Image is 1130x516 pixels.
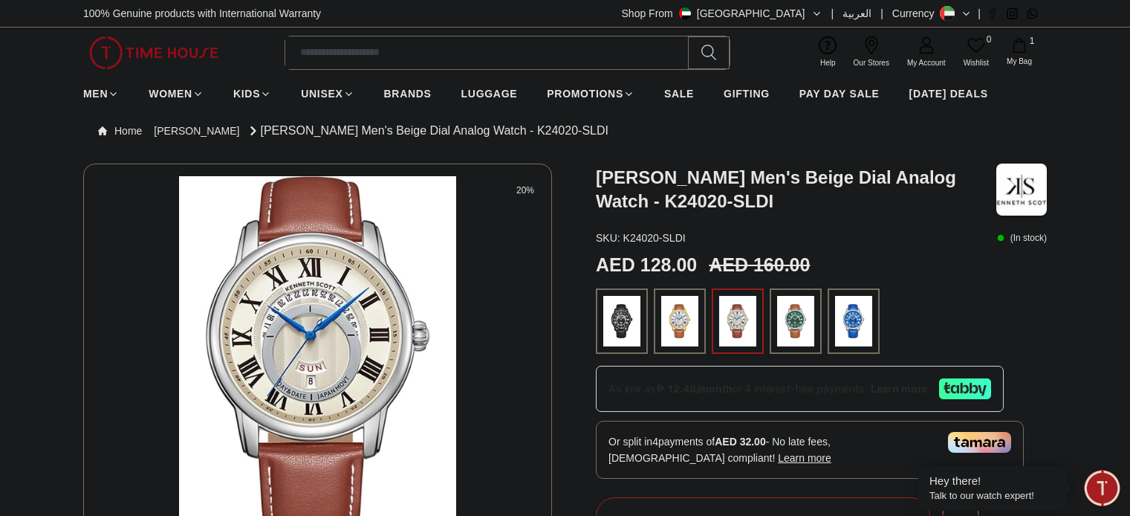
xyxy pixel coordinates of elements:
[778,452,831,464] span: Learn more
[799,86,880,101] span: PAY DAY SALE
[461,80,518,107] a: LUGGAGE
[596,230,686,245] p: K24020-SLDI
[929,474,1056,488] div: Hey there!
[664,80,694,107] a: SALE
[622,6,822,21] button: Shop From[GEOGRAPHIC_DATA]
[664,86,694,101] span: SALE
[547,80,634,107] a: PROMOTIONS
[842,6,871,21] button: العربية
[233,80,271,107] a: KIDS
[461,86,518,101] span: LUGGAGE
[892,6,941,21] div: Currency
[384,86,432,101] span: BRANDS
[83,6,321,21] span: 100% Genuine products with International Warranty
[845,33,898,71] a: Our Stores
[799,80,880,107] a: PAY DAY SALE
[948,432,1011,453] img: Tamara
[513,178,537,202] span: 20%
[83,110,1047,152] nav: Breadcrumb
[596,251,697,280] h2: AED 128.00
[831,6,834,21] span: |
[596,421,1024,479] div: Or split in 4 payments of - No late fees, [DEMOGRAPHIC_DATA] compliant!
[909,80,988,107] a: [DATE] DEALS
[978,6,981,21] span: |
[149,80,204,107] a: WOMEN
[1027,8,1038,19] a: Whatsapp
[996,164,1047,216] img: Kenneth Scott Men's Beige Dial Analog Watch - K24020-SLDI
[661,296,698,346] img: ...
[811,33,845,71] a: Help
[83,80,119,107] a: MEN
[1007,8,1018,19] a: Instagram
[987,8,998,19] a: Facebook
[596,232,620,244] span: SKU :
[997,230,1047,245] p: ( In stock )
[246,122,608,140] div: [PERSON_NAME] Men's Beige Dial Analog Watch - K24020-SLDI
[154,123,239,138] a: [PERSON_NAME]
[880,6,883,21] span: |
[149,86,192,101] span: WOMEN
[777,296,814,346] img: ...
[233,86,260,101] span: KIDS
[909,86,988,101] span: [DATE] DEALS
[709,251,810,280] h3: AED 160.00
[89,36,218,69] img: ...
[719,296,756,346] img: ...
[301,86,342,101] span: UNISEX
[596,166,996,213] h3: [PERSON_NAME] Men's Beige Dial Analog Watch - K24020-SLDI
[958,57,995,68] span: Wishlist
[384,80,432,107] a: BRANDS
[603,296,640,346] img: ...
[547,86,623,101] span: PROMOTIONS
[814,57,842,68] span: Help
[98,123,142,138] a: Home
[955,33,998,71] a: 0Wishlist
[1082,468,1123,509] div: Chat Widget
[983,33,995,45] span: 0
[1001,56,1038,67] span: My Bag
[1026,35,1038,47] span: 1
[901,57,952,68] span: My Account
[929,490,1056,503] p: Talk to our watch expert!
[724,86,770,101] span: GIFTING
[848,57,895,68] span: Our Stores
[835,296,872,346] img: ...
[998,35,1041,70] button: 1My Bag
[679,7,691,19] img: United Arab Emirates
[83,86,108,101] span: MEN
[724,80,770,107] a: GIFTING
[301,80,354,107] a: UNISEX
[715,436,765,448] span: AED 32.00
